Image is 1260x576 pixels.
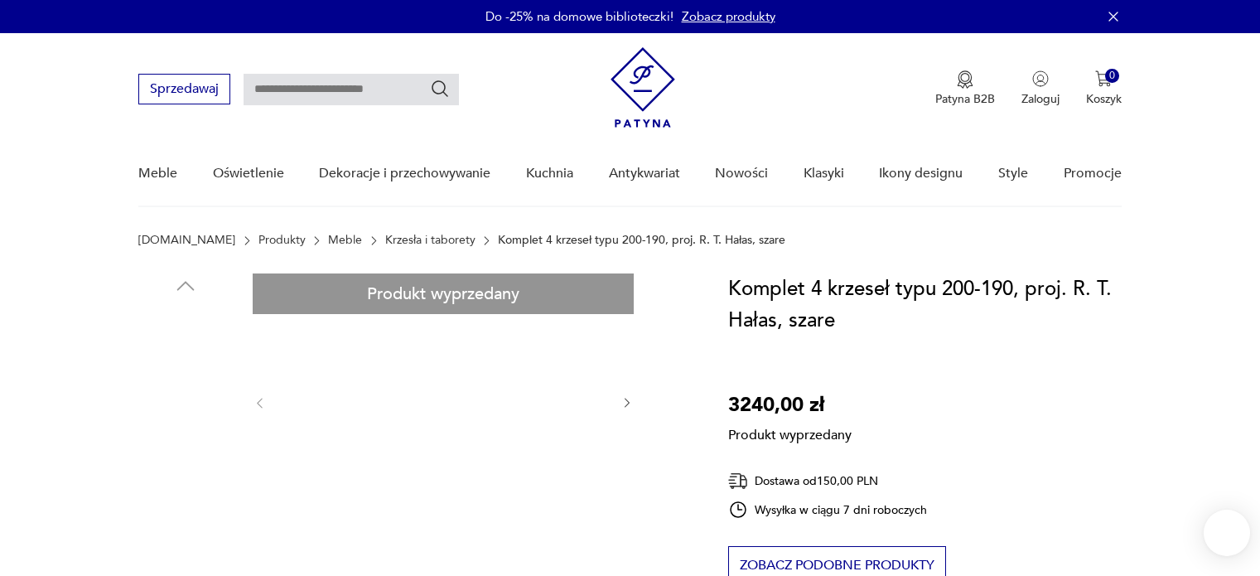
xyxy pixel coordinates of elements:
div: Wysyłka w ciągu 7 dni roboczych [728,500,927,520]
a: Krzesła i taborety [385,234,476,247]
a: Zobacz produkty [682,8,775,25]
button: Zaloguj [1021,70,1060,107]
button: 0Koszyk [1086,70,1122,107]
p: Do -25% na domowe biblioteczki! [485,8,673,25]
p: Produkt wyprzedany [728,421,852,444]
iframe: Smartsupp widget button [1204,510,1250,556]
a: Klasyki [804,142,844,206]
button: Szukaj [430,79,450,99]
a: Ikony designu [879,142,963,206]
a: Antykwariat [609,142,680,206]
button: Sprzedawaj [138,74,230,104]
p: Patyna B2B [935,91,995,107]
a: Promocje [1064,142,1122,206]
a: Sprzedawaj [138,85,230,96]
a: Nowości [715,142,768,206]
h1: Komplet 4 krzeseł typu 200-190, proj. R. T. Hałas, szare [728,273,1122,336]
a: Kuchnia [526,142,573,206]
a: Style [998,142,1028,206]
a: Ikona medaluPatyna B2B [935,70,995,107]
div: 0 [1105,69,1119,83]
img: Ikona dostawy [728,471,748,491]
p: Komplet 4 krzeseł typu 200-190, proj. R. T. Hałas, szare [498,234,785,247]
img: Patyna - sklep z meblami i dekoracjami vintage [611,47,675,128]
p: Zaloguj [1021,91,1060,107]
a: Oświetlenie [213,142,284,206]
a: Meble [138,142,177,206]
p: 3240,00 zł [728,390,852,421]
a: Produkty [258,234,306,247]
button: Patyna B2B [935,70,995,107]
a: Dekoracje i przechowywanie [319,142,490,206]
img: Ikona medalu [957,70,973,89]
a: Meble [328,234,362,247]
p: Koszyk [1086,91,1122,107]
a: [DOMAIN_NAME] [138,234,235,247]
img: Ikonka użytkownika [1032,70,1049,87]
div: Dostawa od 150,00 PLN [728,471,927,491]
img: Ikona koszyka [1095,70,1112,87]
